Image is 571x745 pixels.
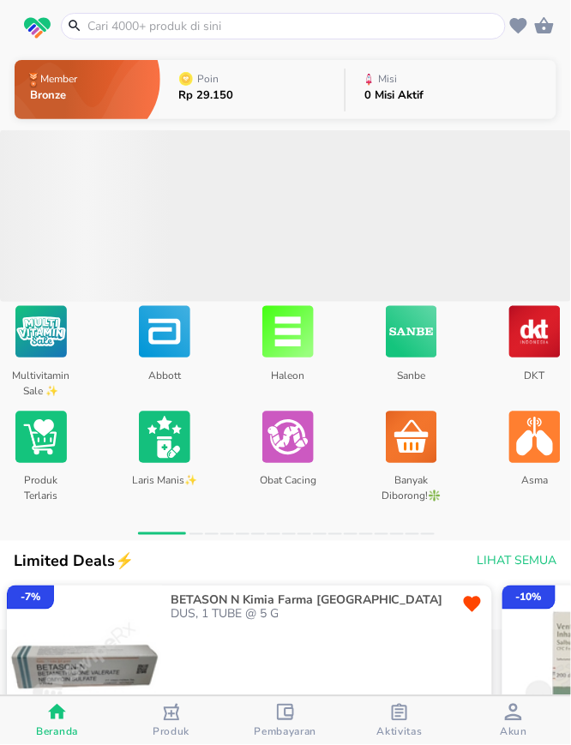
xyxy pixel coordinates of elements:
[171,608,460,622] p: DUS, 1 TUBE @ 5 G
[24,17,51,39] img: logo_swiperx_s.bd005f3b.svg
[86,17,502,35] input: Cari 4000+ produk di sini
[178,90,233,101] p: Rp 29.150
[21,590,40,605] p: - 7 %
[130,362,198,398] p: Abbott
[255,725,317,739] span: Pembayaran
[501,362,568,398] p: DKT
[377,467,445,503] p: Banyak Diborong!❇️
[471,546,561,578] button: Lihat Semua
[386,407,437,467] img: Banyak Diborong!❇️
[501,467,568,503] p: Asma
[378,74,397,84] p: Misi
[254,362,322,398] p: Haleon
[36,725,78,739] span: Beranda
[15,407,67,467] img: Produk Terlaris
[509,302,561,362] img: DKT
[197,74,219,84] p: Poin
[377,725,423,739] span: Aktivitas
[478,551,557,573] span: Lihat Semua
[346,56,556,123] button: Misi0 Misi Aktif
[343,697,457,745] button: Aktivitas
[15,302,67,362] img: Multivitamin Sale ✨
[386,302,437,362] img: Sanbe
[7,586,162,741] img: ID102101-1.fccd328c-62cb-4aee-94c8-6211c1e2598f.jpeg
[262,302,314,362] img: Haleon
[30,90,81,101] p: Bronze
[114,697,228,745] button: Produk
[7,362,75,398] p: Multivitamin Sale ✨
[15,56,161,123] button: MemberBronze
[364,90,424,101] p: 0 Misi Aktif
[501,725,528,739] span: Akun
[254,467,322,503] p: Obat Cacing
[139,302,190,362] img: Abbott
[457,697,571,745] button: Akun
[516,590,542,605] p: - 10 %
[139,407,190,467] img: Laris Manis✨
[509,407,561,467] img: Asma
[40,74,77,84] p: Member
[160,56,345,123] button: PoinRp 29.150
[377,362,445,398] p: Sanbe
[171,594,456,608] p: BETASON N Kimia Farma [GEOGRAPHIC_DATA]
[153,725,189,739] span: Produk
[130,467,198,503] p: Laris Manis✨
[228,697,342,745] button: Pembayaran
[7,467,75,503] p: Produk Terlaris
[262,407,314,467] img: Obat Cacing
